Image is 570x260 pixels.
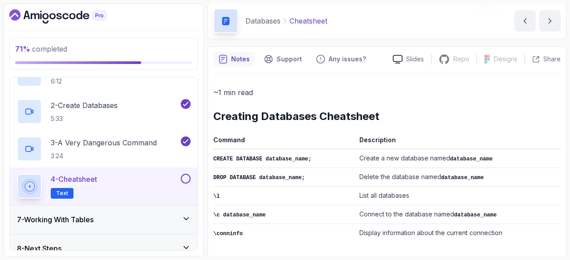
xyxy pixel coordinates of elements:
td: Create a new database named [356,149,561,168]
code: database_name [441,175,484,181]
span: completed [15,44,67,53]
p: 6:12 [51,77,92,86]
h3: 7 - Working With Tables [17,214,94,225]
td: List all databases [356,187,561,205]
p: Share [543,55,561,64]
a: Dashboard [9,9,127,24]
p: Notes [231,55,250,64]
p: ~1 min read [213,86,561,99]
p: 5:33 [51,114,118,123]
button: next content [539,10,561,32]
code: CREATE DATABASE database_name; [213,156,312,162]
h3: 8 - Next Steps [17,243,61,254]
button: Share [525,55,561,64]
td: Display information about the current connection [356,224,561,243]
button: 2-Create Databases5:33 [17,99,191,124]
code: \l [213,193,220,200]
p: Support [277,55,302,64]
button: 7-Working With Tables [10,205,198,234]
th: Description [356,134,561,149]
p: Designs [494,55,517,64]
span: 71 % [15,44,30,53]
p: Cheatsheet [289,16,327,26]
h2: Creating Databases Cheatsheet [213,109,561,124]
button: previous content [514,10,536,32]
code: database_name [450,156,493,162]
button: 4-CheatsheetText [17,174,191,199]
td: Connect to the database named [356,205,561,224]
code: DROP DATABASE database_name; [213,175,305,181]
button: 3-A Very Dangerous Command3:24 [17,136,191,161]
a: Slides [386,55,431,64]
td: Delete the database named [356,168,561,187]
span: Text [56,190,68,197]
th: Command [213,134,356,149]
code: \conninfo [213,231,243,237]
button: notes button [213,52,255,66]
p: 3 - A Very Dangerous Command [51,137,157,148]
p: Any issues? [329,55,366,64]
p: 3:24 [51,152,157,160]
p: 2 - Create Databases [51,100,118,111]
p: Databases [245,16,281,26]
code: database_name [454,212,497,218]
code: \c database_name [213,212,266,218]
p: 4 - Cheatsheet [51,174,97,184]
button: Support button [259,52,307,66]
button: Feedback button [311,52,371,66]
p: Repo [453,55,469,64]
p: Slides [406,55,424,64]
